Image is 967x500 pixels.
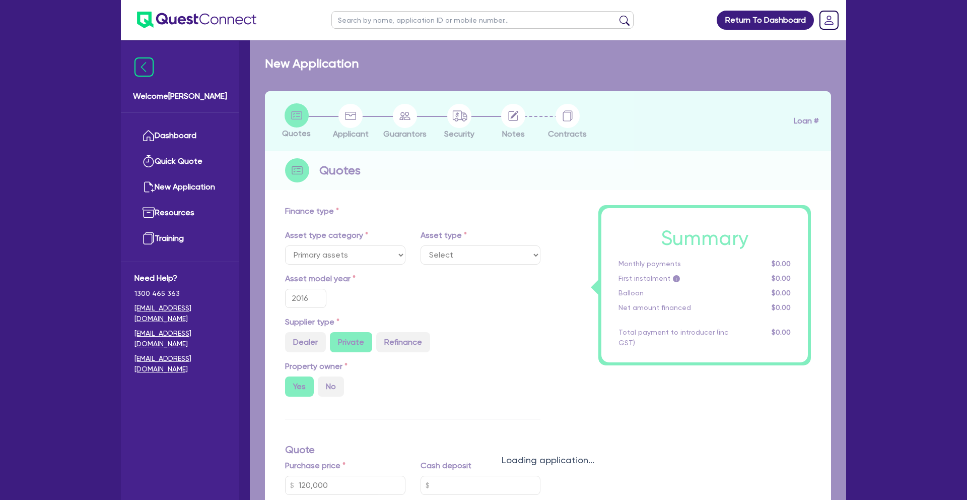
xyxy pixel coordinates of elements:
span: 1300 465 363 [134,288,226,299]
img: quick-quote [143,155,155,167]
div: Loading application... [250,453,846,467]
span: Welcome [PERSON_NAME] [133,90,227,102]
img: quest-connect-logo-blue [137,12,256,28]
input: Search by name, application ID or mobile number... [331,11,634,29]
a: Return To Dashboard [717,11,814,30]
a: Dropdown toggle [816,7,842,33]
a: Quick Quote [134,149,226,174]
img: icon-menu-close [134,57,154,77]
a: New Application [134,174,226,200]
a: [EMAIL_ADDRESS][DOMAIN_NAME] [134,328,226,349]
img: resources [143,207,155,219]
a: Training [134,226,226,252]
img: training [143,232,155,244]
a: Resources [134,200,226,226]
a: Dashboard [134,123,226,149]
a: [EMAIL_ADDRESS][DOMAIN_NAME] [134,303,226,324]
img: new-application [143,181,155,193]
a: [EMAIL_ADDRESS][DOMAIN_NAME] [134,353,226,374]
span: Need Help? [134,272,226,284]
